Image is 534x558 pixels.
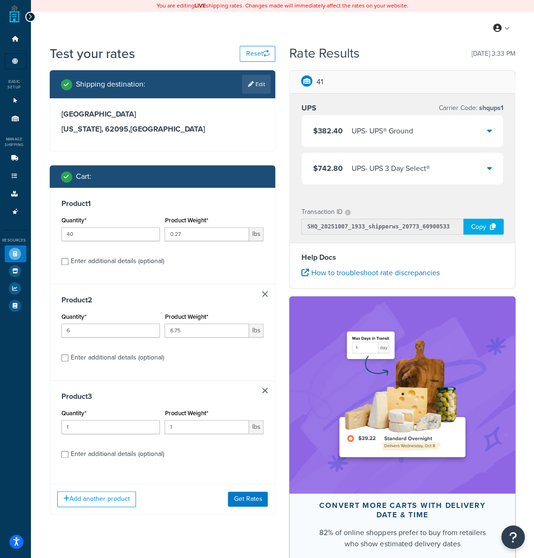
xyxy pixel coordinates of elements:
[61,420,160,434] input: 0
[249,323,263,338] span: lbs
[301,103,316,113] h3: UPS
[76,172,91,181] h2: Cart :
[71,448,164,461] div: Enter additional details (optional)
[5,245,26,262] li: Test Your Rates
[313,125,342,136] span: $382.40
[61,354,68,361] input: Enter additional details (optional)
[301,252,504,263] h4: Help Docs
[61,217,86,224] label: Quantity*
[61,410,86,417] label: Quantity*
[61,392,264,401] h3: Product 3
[165,217,208,224] label: Product Weight*
[228,492,268,507] button: Get Rates
[5,263,26,279] li: Marketplace
[165,420,249,434] input: 0.00
[5,110,26,127] li: Origins
[165,410,208,417] label: Product Weight*
[313,163,342,174] span: $742.80
[262,388,268,393] a: Remove Item
[76,80,145,88] h2: Shipping destination :
[439,102,504,115] p: Carrier Code:
[5,150,26,167] li: Carriers
[463,219,504,235] div: Copy
[57,491,136,507] button: Add another product
[301,267,439,278] a: How to troubleshoot rate discrepancies
[289,46,359,61] h2: Rate Results
[61,295,264,305] h3: Product 2
[472,47,515,60] p: [DATE] 3:33 PM
[312,501,493,520] div: Convert more carts with delivery date & time
[5,30,26,48] li: Dashboard
[501,525,525,549] button: Open Resource Center
[262,291,268,297] a: Remove Item
[5,297,26,314] li: Help Docs
[165,323,249,338] input: 0.00
[249,227,263,241] span: lbs
[5,92,26,110] li: Websites
[71,351,164,364] div: Enter additional details (optional)
[5,280,26,297] li: Analytics
[61,199,264,208] h3: Product 1
[5,203,26,220] li: Advanced Features
[61,125,264,134] h3: [US_STATE], 62095 , [GEOGRAPHIC_DATA]
[165,227,249,241] input: 0.00
[332,310,473,479] img: feature-image-ddt-36eae7f7280da8017bfb280eaccd9c446f90b1fe08728e4019434db127062ab4.png
[61,110,264,119] h3: [GEOGRAPHIC_DATA]
[61,227,160,241] input: 0
[165,313,208,320] label: Product Weight*
[71,255,164,268] div: Enter additional details (optional)
[61,323,160,338] input: 0
[240,46,275,62] button: Reset
[477,103,504,113] span: shqups1
[301,206,342,219] p: Transaction ID
[242,75,271,94] a: Edit
[351,125,413,138] div: UPS - UPS® Ground
[50,44,135,63] h1: Test your rates
[195,1,206,10] b: LIVE
[249,420,263,434] span: lbs
[61,258,68,265] input: Enter additional details (optional)
[5,185,26,203] li: Boxes
[312,527,493,549] div: 82% of online shoppers prefer to buy from retailers who show estimated delivery dates
[61,451,68,458] input: Enter additional details (optional)
[61,313,86,320] label: Quantity*
[351,162,429,175] div: UPS - UPS 3 Day Select®
[316,75,323,88] p: 41
[5,168,26,185] li: Shipping Rules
